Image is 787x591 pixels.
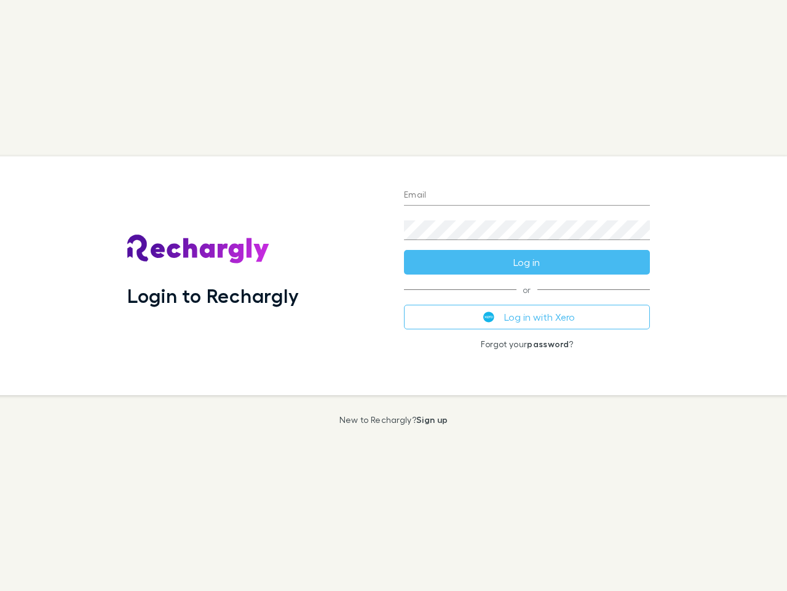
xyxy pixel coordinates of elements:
button: Log in [404,250,650,275]
button: Log in with Xero [404,305,650,329]
p: Forgot your ? [404,339,650,349]
img: Xero's logo [483,312,494,323]
h1: Login to Rechargly [127,284,299,307]
a: Sign up [416,414,448,425]
img: Rechargly's Logo [127,235,270,264]
a: password [527,339,569,349]
p: New to Rechargly? [339,415,448,425]
span: or [404,289,650,290]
